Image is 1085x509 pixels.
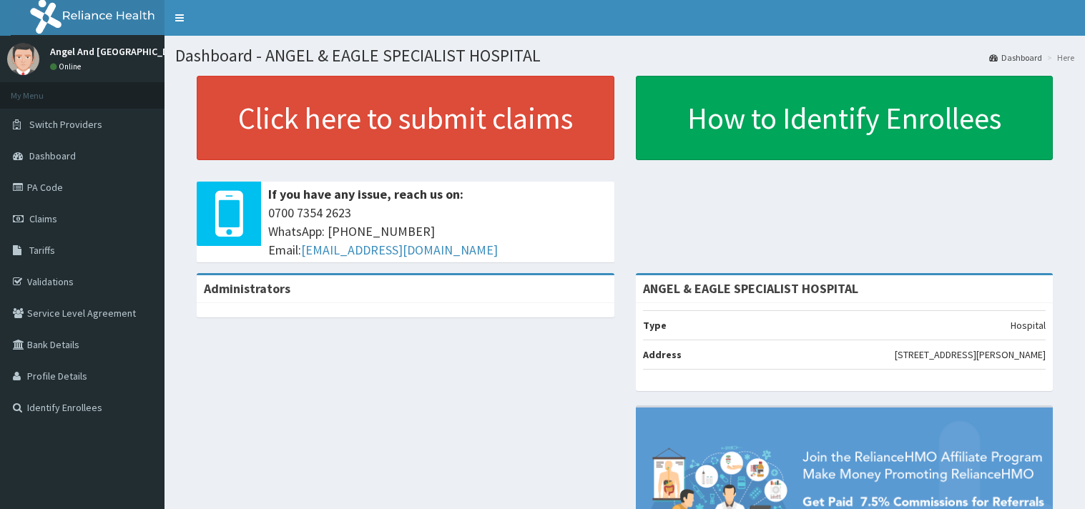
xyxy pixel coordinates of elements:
[301,242,498,258] a: [EMAIL_ADDRESS][DOMAIN_NAME]
[643,319,667,332] b: Type
[989,51,1042,64] a: Dashboard
[50,61,84,71] a: Online
[636,76,1054,160] a: How to Identify Enrollees
[643,348,682,361] b: Address
[50,46,189,56] p: Angel And [GEOGRAPHIC_DATA]
[197,76,614,160] a: Click here to submit claims
[29,118,102,131] span: Switch Providers
[1011,318,1046,332] p: Hospital
[175,46,1074,65] h1: Dashboard - ANGEL & EAGLE SPECIALIST HOSPITAL
[29,244,55,257] span: Tariffs
[29,149,76,162] span: Dashboard
[1044,51,1074,64] li: Here
[895,347,1046,362] p: [STREET_ADDRESS][PERSON_NAME]
[29,212,57,225] span: Claims
[204,280,290,297] b: Administrators
[643,280,858,297] strong: ANGEL & EAGLE SPECIALIST HOSPITAL
[268,186,463,202] b: If you have any issue, reach us on:
[7,43,39,75] img: User Image
[268,204,607,259] span: 0700 7354 2623 WhatsApp: [PHONE_NUMBER] Email:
